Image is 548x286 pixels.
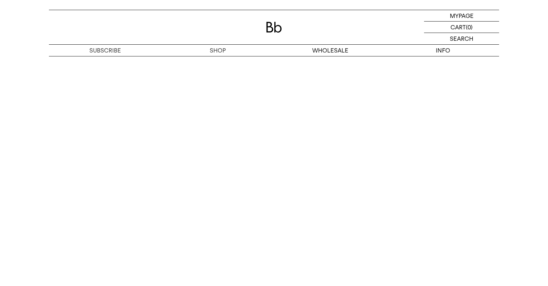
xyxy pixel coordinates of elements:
[274,45,387,56] p: WHOLESALE
[450,33,473,44] p: SEARCH
[466,22,473,33] p: (0)
[424,22,499,33] a: CART (0)
[424,10,499,22] a: MYPAGE
[387,45,499,56] p: INFO
[161,45,274,56] a: SHOP
[450,10,474,21] p: MYPAGE
[450,22,466,33] p: CART
[49,45,161,56] a: SUBSCRIBE
[266,22,282,33] img: 로고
